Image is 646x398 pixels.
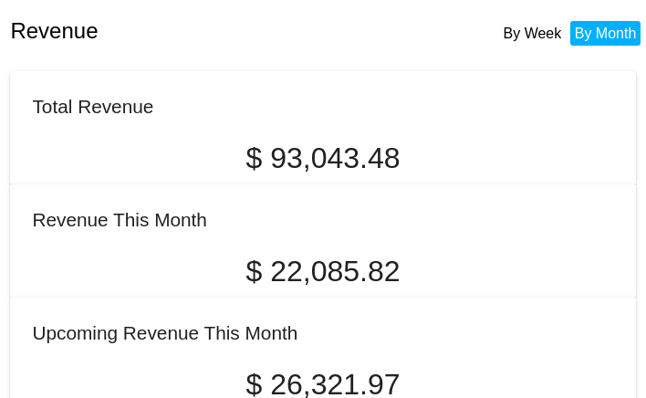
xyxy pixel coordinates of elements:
p: $ 22,085.82 [32,255,613,288]
h2: Upcoming Revenue This Month [32,322,297,343]
h2: Total Revenue [32,96,153,117]
li: By Week [499,21,567,46]
p: $ 93,043.48 [32,141,613,175]
li: By Month [570,21,641,46]
h2: Revenue This Month [32,209,207,230]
